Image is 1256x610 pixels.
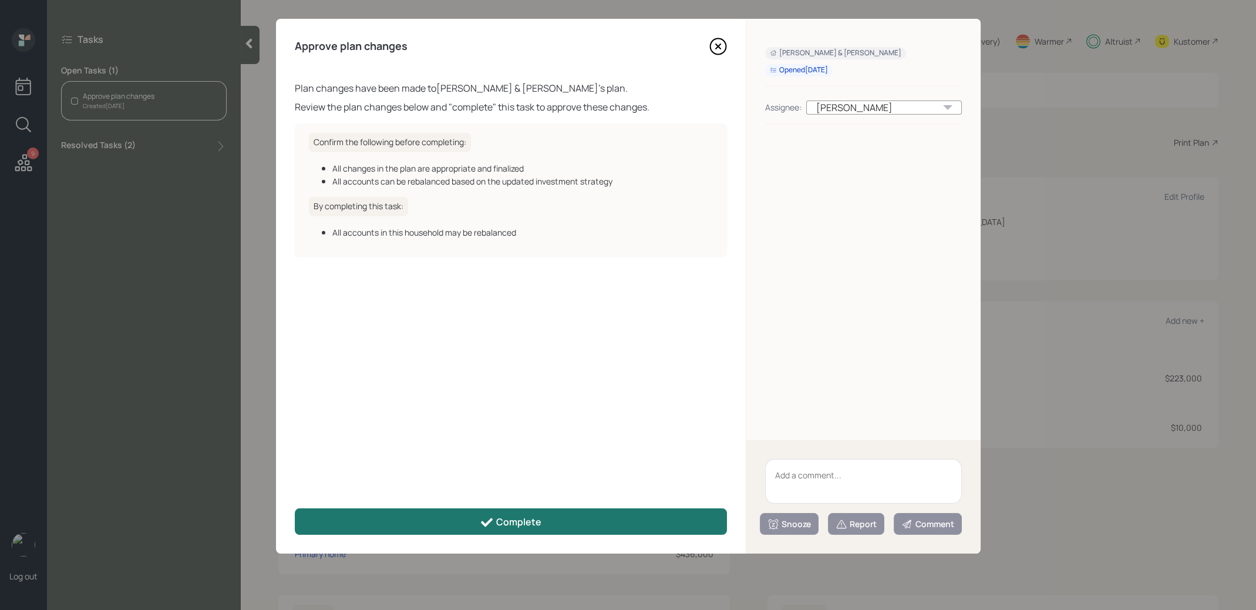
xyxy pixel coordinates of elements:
div: Assignee: [765,101,802,113]
h4: Approve plan changes [295,40,408,53]
div: Review the plan changes below and "complete" this task to approve these changes. [295,100,727,114]
h6: By completing this task: [309,197,408,216]
button: Report [828,513,884,535]
div: All changes in the plan are appropriate and finalized [332,162,713,175]
button: Snooze [760,513,819,535]
div: Comment [901,518,954,530]
div: [PERSON_NAME] & [PERSON_NAME] [770,48,901,58]
div: All accounts can be rebalanced based on the updated investment strategy [332,175,713,187]
div: Opened [DATE] [770,65,828,75]
div: Snooze [767,518,811,530]
div: All accounts in this household may be rebalanced [332,226,713,239]
div: Plan changes have been made to [PERSON_NAME] & [PERSON_NAME] 's plan. [295,81,727,95]
button: Comment [894,513,962,535]
div: Report [836,518,877,530]
div: Complete [480,515,541,529]
h6: Confirm the following before completing: [309,133,471,152]
div: [PERSON_NAME] [806,100,962,115]
button: Complete [295,508,727,535]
